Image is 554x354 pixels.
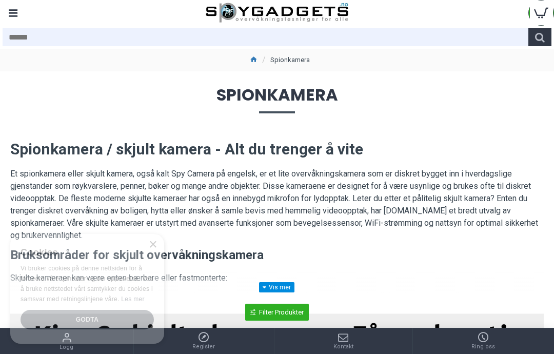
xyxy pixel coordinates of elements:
p: Skjulte kameraer kan være enten bærbare eller fastmonterte: [10,272,544,284]
span: Spionkamera [10,87,544,113]
span: Ring oss [471,343,495,351]
a: Filter Produkter [245,304,309,321]
span: Register [192,343,215,351]
h3: Bruksområder for skjult overvåkningskamera [10,247,544,264]
div: Godta [21,310,154,329]
div: Close [149,241,156,249]
a: Register [134,328,274,354]
h2: Spionkamera / skjult kamera - Alt du trenger å vite [10,139,544,160]
span: Vi bruker cookies på denne nettsiden for å forbedre våre tjenester og din opplevelse. Ved å bruke... [21,265,153,302]
span: Kontakt [333,343,353,351]
div: Cookies [21,242,147,264]
a: Kontakt [274,328,412,354]
p: Et spionkamera eller skjult kamera, også kalt Spy Camera på engelsk, er et lite overvåkningskamer... [10,168,544,242]
img: SpyGadgets.no [206,3,348,23]
span: Logg [60,343,73,352]
a: Les mer, opens a new window [121,296,144,303]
